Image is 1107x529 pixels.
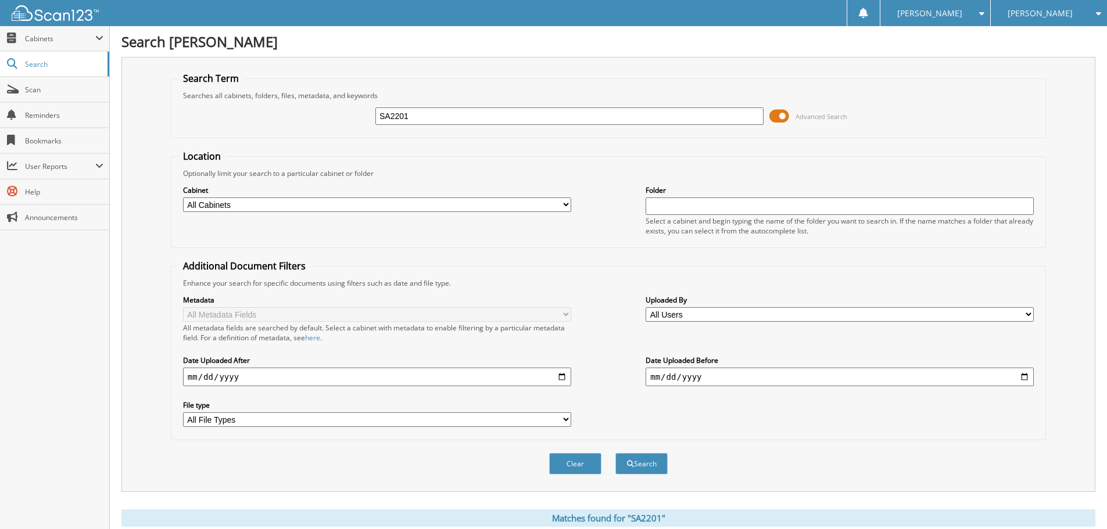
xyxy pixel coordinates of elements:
[177,278,1040,288] div: Enhance your search for specific documents using filters such as date and file type.
[25,187,103,197] span: Help
[305,333,320,343] a: here
[183,295,571,305] label: Metadata
[25,213,103,222] span: Announcements
[796,112,847,121] span: Advanced Search
[177,91,1040,100] div: Searches all cabinets, folders, files, metadata, and keywords
[1008,10,1073,17] span: [PERSON_NAME]
[25,59,102,69] span: Search
[183,368,571,386] input: start
[183,400,571,410] label: File type
[549,453,601,474] button: Clear
[25,85,103,95] span: Scan
[177,260,311,272] legend: Additional Document Filters
[183,355,571,365] label: Date Uploaded After
[177,72,245,85] legend: Search Term
[646,295,1034,305] label: Uploaded By
[646,355,1034,365] label: Date Uploaded Before
[25,34,95,44] span: Cabinets
[121,509,1095,527] div: Matches found for "SA2201"
[646,216,1034,236] div: Select a cabinet and begin typing the name of the folder you want to search in. If the name match...
[25,136,103,146] span: Bookmarks
[183,185,571,195] label: Cabinet
[646,368,1034,386] input: end
[177,150,227,163] legend: Location
[12,5,99,21] img: scan123-logo-white.svg
[25,161,95,171] span: User Reports
[183,323,571,343] div: All metadata fields are searched by default. Select a cabinet with metadata to enable filtering b...
[25,110,103,120] span: Reminders
[121,32,1095,51] h1: Search [PERSON_NAME]
[646,185,1034,195] label: Folder
[897,10,962,17] span: [PERSON_NAME]
[177,168,1040,178] div: Optionally limit your search to a particular cabinet or folder
[615,453,668,474] button: Search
